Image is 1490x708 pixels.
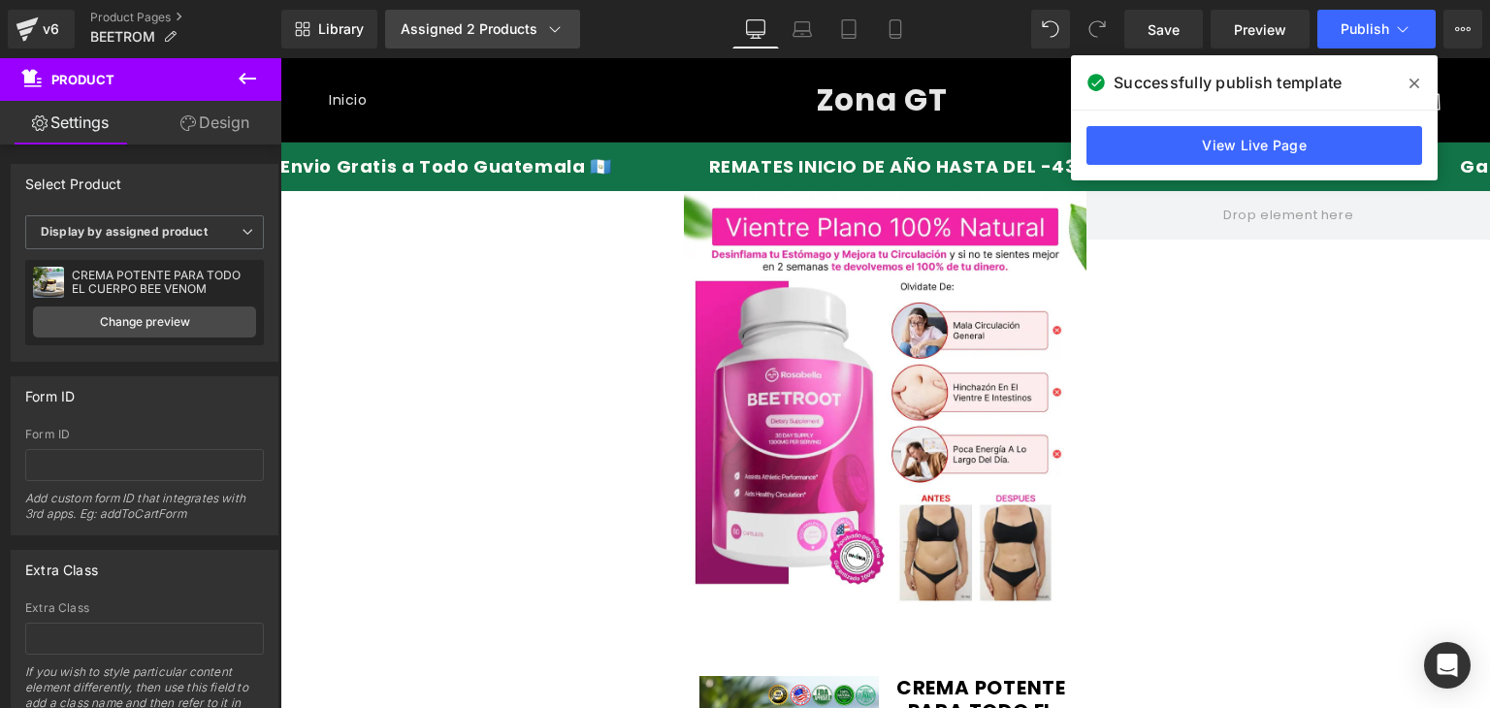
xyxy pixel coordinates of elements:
button: More [1443,10,1482,48]
div: Add custom form ID that integrates with 3rd apps. Eg: addToCartForm [25,491,264,534]
div: Assigned 2 Products [401,19,565,39]
a: New Library [281,10,377,48]
span: Product [51,72,114,87]
span: Inicio [49,33,87,50]
a: Tablet [826,10,872,48]
div: v6 [39,16,63,42]
a: Product Pages [90,10,281,25]
img: pImage [33,267,64,298]
button: Publish [1317,10,1436,48]
a: v6 [8,10,75,48]
a: Desktop [732,10,779,48]
div: Extra Class [25,551,98,578]
button: Undo [1031,10,1070,48]
span: BEETROM [90,29,155,45]
a: Change preview [33,306,256,338]
a: Zona GT [528,19,674,64]
p: REMATES INICIO DE AÑO HASTA DEL -43% 😱 [429,100,839,117]
span: Preview [1234,19,1286,40]
div: Select Product [25,165,122,192]
span: Library [318,20,364,38]
div: Extra Class [25,601,264,615]
span: Zona GT [535,20,667,63]
span: Save [1148,19,1180,40]
p: Paga Al Recibir [935,100,1083,117]
div: CREMA POTENTE PARA TODO EL CUERPO BEE VENOM [72,269,256,296]
div: Open Intercom Messenger [1424,642,1471,689]
a: Preview [1211,10,1310,48]
div: Form ID [25,428,264,441]
a: View Live Page [1086,126,1422,165]
span: Publish [1341,21,1389,37]
button: Redo [1078,10,1117,48]
a: Laptop [779,10,826,48]
p: Garantía Asegurada [1180,100,1383,117]
a: Mobile [872,10,919,48]
span: Successfully publish template [1114,71,1342,94]
a: Inicio [37,21,99,62]
a: Design [145,101,285,145]
div: Form ID [25,377,75,404]
b: Display by assigned product [41,224,208,239]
